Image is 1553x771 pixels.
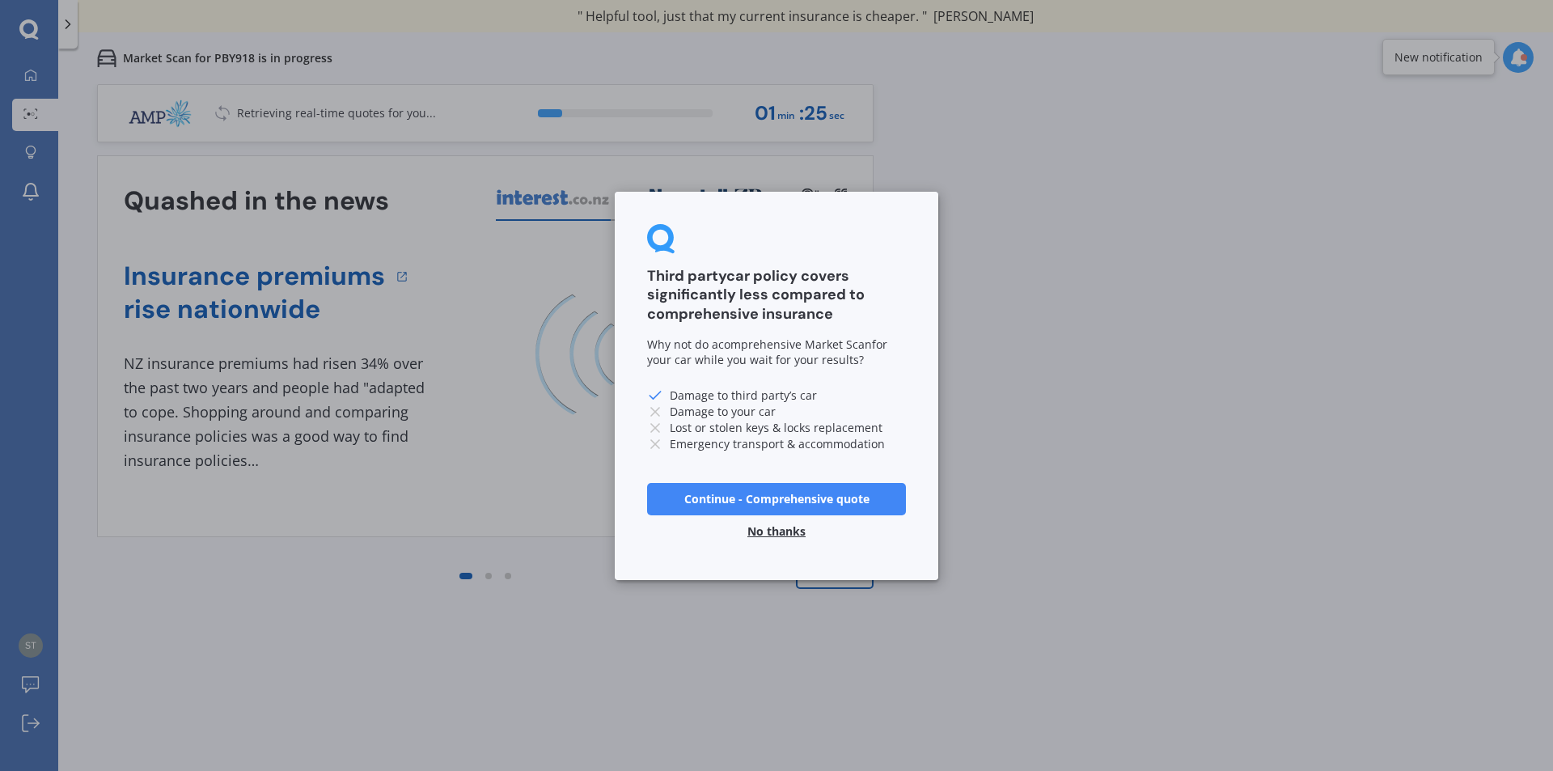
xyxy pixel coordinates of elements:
h3: Third party car policy covers significantly less compared to comprehensive insurance [647,267,906,323]
li: Lost or stolen keys & locks replacement [647,419,906,435]
span: comprehensive Market Scan [718,336,872,351]
li: Damage to third party’s car [647,387,906,403]
button: Continue - Comprehensive quote [647,482,906,515]
button: No thanks [738,515,815,547]
div: Why not do a for your car while you wait for your results? [647,336,906,367]
li: Damage to your car [647,403,906,419]
li: Emergency transport & accommodation [647,435,906,451]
